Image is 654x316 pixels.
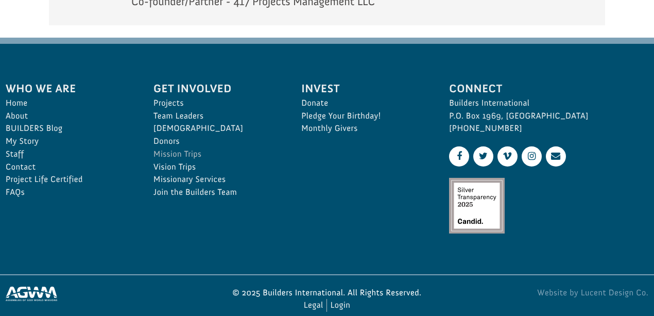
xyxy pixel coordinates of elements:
div: to [19,32,142,39]
a: Legal [304,299,323,312]
button: Donate [146,21,192,39]
span: Get Involved [153,80,279,97]
a: Pledge Your Birthday! [301,110,426,123]
a: FAQs [6,186,131,199]
a: Staff [6,148,131,161]
span: Who We Are [6,80,131,97]
a: Vimeo [497,146,518,167]
a: Home [6,97,131,110]
a: Project Life Certified [6,173,131,186]
img: emoji balloon [19,22,27,30]
span: [GEOGRAPHIC_DATA] , [GEOGRAPHIC_DATA] [28,41,142,48]
strong: Project Shovel Ready [24,31,85,39]
span: Invest [301,80,426,97]
a: Login [330,299,350,312]
p: © 2025 Builders International. All Rights Reserved. [222,287,432,300]
a: Mission Trips [153,148,279,161]
a: Website by Lucent Design Co. [439,287,648,300]
a: Donors [153,135,279,148]
img: US.png [19,41,26,48]
a: [DEMOGRAPHIC_DATA] [153,122,279,135]
a: Missionary Services [153,173,279,186]
a: Instagram [522,146,542,167]
div: [PERSON_NAME] donated $200 [19,10,142,31]
a: Monthly Givers [301,122,426,135]
a: Team Leaders [153,110,279,123]
a: Facebook [449,146,469,167]
a: Join the Builders Team [153,186,279,199]
a: Donate [301,97,426,110]
a: My Story [6,135,131,148]
span: Connect [449,80,648,97]
a: Projects [153,97,279,110]
img: Silver Transparency Rating for 2025 by Candid [449,178,505,234]
img: Assemblies of God World Missions [6,287,57,301]
a: About [6,110,131,123]
a: Contact [6,161,131,174]
a: Contact Us [546,146,566,167]
p: Builders International P.O. Box 1969, [GEOGRAPHIC_DATA] [PHONE_NUMBER] [449,97,648,135]
a: Twitter [473,146,493,167]
a: Vision Trips [153,161,279,174]
a: BUILDERS Blog [6,122,131,135]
